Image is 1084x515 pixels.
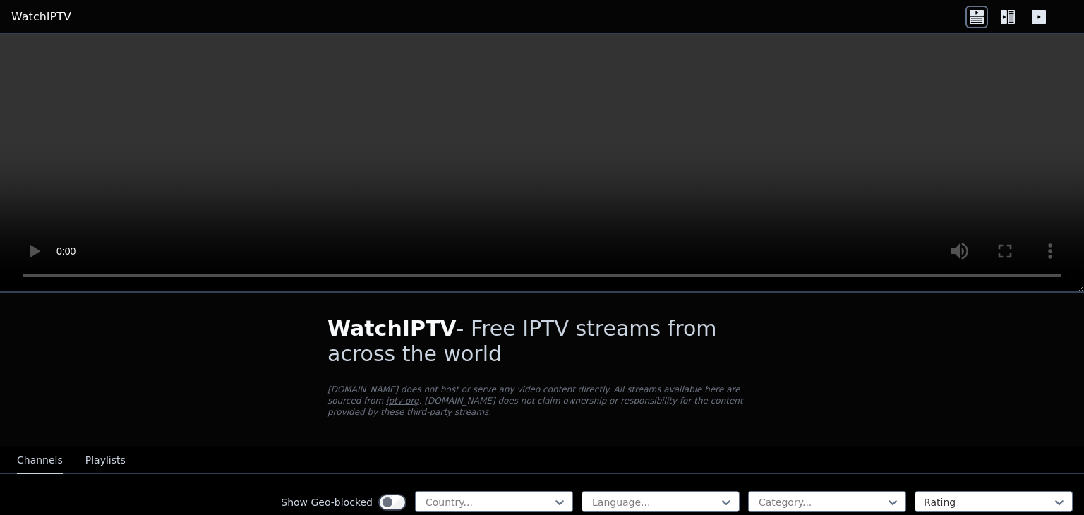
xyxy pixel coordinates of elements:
[85,447,126,474] button: Playlists
[11,8,71,25] a: WatchIPTV
[327,316,757,367] h1: - Free IPTV streams from across the world
[327,316,457,341] span: WatchIPTV
[281,495,373,509] label: Show Geo-blocked
[386,396,419,406] a: iptv-org
[327,384,757,418] p: [DOMAIN_NAME] does not host or serve any video content directly. All streams available here are s...
[17,447,63,474] button: Channels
